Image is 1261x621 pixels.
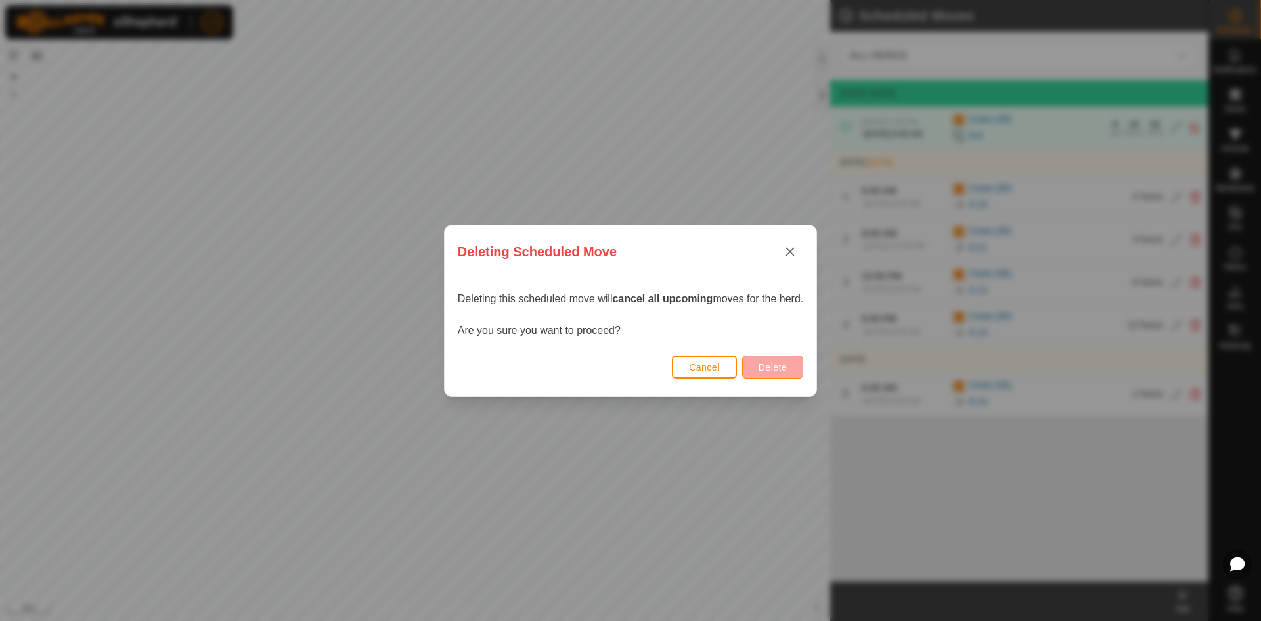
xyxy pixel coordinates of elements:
[759,362,787,373] span: Delete
[458,323,803,338] p: Are you sure you want to proceed?
[458,242,617,262] span: Deleting Scheduled Move
[742,356,803,379] button: Delete
[689,362,720,373] span: Cancel
[672,356,737,379] button: Cancel
[612,293,713,304] strong: cancel all upcoming
[458,291,803,307] p: Deleting this scheduled move will moves for the herd.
